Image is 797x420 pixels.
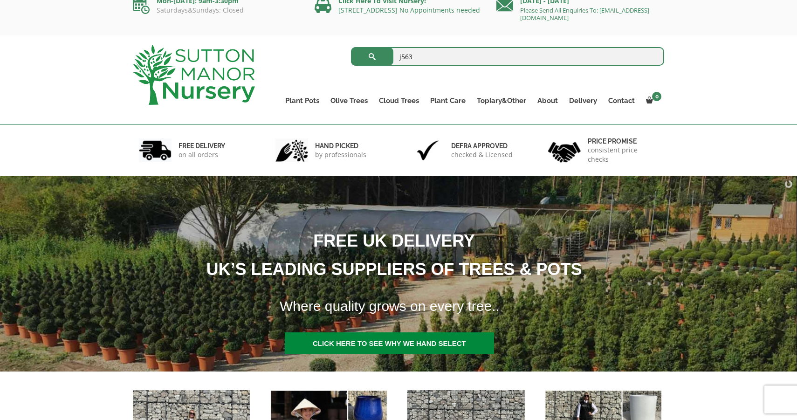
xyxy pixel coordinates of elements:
h6: Price promise [588,137,659,145]
a: Plant Pots [280,94,325,107]
h6: hand picked [315,142,366,150]
p: checked & Licensed [451,150,513,159]
a: [STREET_ADDRESS] No Appointments needed [338,6,480,14]
a: Topiary&Other [471,94,532,107]
img: logo [133,45,255,105]
h1: FREE UK DELIVERY UK’S LEADING SUPPLIERS OF TREES & POTS [51,227,725,283]
a: Contact [603,94,640,107]
a: Delivery [563,94,603,107]
a: Plant Care [425,94,471,107]
p: consistent price checks [588,145,659,164]
a: Cloud Trees [373,94,425,107]
p: by professionals [315,150,366,159]
h6: FREE DELIVERY [179,142,225,150]
h6: Defra approved [451,142,513,150]
img: 3.jpg [412,138,444,162]
a: About [532,94,563,107]
input: Search... [351,47,665,66]
a: Olive Trees [325,94,373,107]
h1: Where quality grows on every tree.. [268,292,726,320]
img: 1.jpg [139,138,172,162]
p: Saturdays&Sundays: Closed [133,7,301,14]
a: 0 [640,94,664,107]
a: Please Send All Enquiries To: [EMAIL_ADDRESS][DOMAIN_NAME] [520,6,649,22]
span: 0 [652,92,661,101]
img: 4.jpg [548,136,581,165]
img: 2.jpg [275,138,308,162]
p: on all orders [179,150,225,159]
